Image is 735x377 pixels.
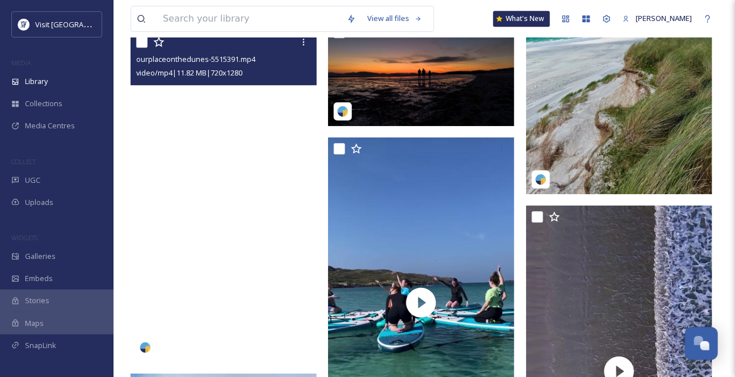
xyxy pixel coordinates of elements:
[136,54,255,64] span: ourplaceonthedunes-5515391.mp4
[25,120,75,131] span: Media Centres
[11,157,36,166] span: COLLECT
[136,68,242,78] span: video/mp4 | 11.82 MB | 720 x 1280
[25,318,44,329] span: Maps
[617,7,698,30] a: [PERSON_NAME]
[25,197,53,208] span: Uploads
[25,76,48,87] span: Library
[337,106,348,117] img: snapsea-logo.png
[11,58,31,67] span: MEDIA
[18,19,30,30] img: Untitled%20design%20%2897%29.png
[157,6,341,31] input: Search your library
[362,7,428,30] a: View all files
[25,251,56,262] span: Galleries
[328,21,514,126] img: __t0ny_____-1756133037796.jpg
[25,175,40,186] span: UGC
[25,273,53,284] span: Embeds
[685,327,718,360] button: Open Chat
[493,11,550,27] a: What's New
[131,31,317,362] video: ourplaceonthedunes-5515391.mp4
[35,19,123,30] span: Visit [GEOGRAPHIC_DATA]
[636,13,692,23] span: [PERSON_NAME]
[25,340,56,351] span: SnapLink
[11,233,37,242] span: WIDGETS
[140,342,151,353] img: snapsea-logo.png
[25,98,62,109] span: Collections
[25,295,49,306] span: Stories
[535,174,547,185] img: snapsea-logo.png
